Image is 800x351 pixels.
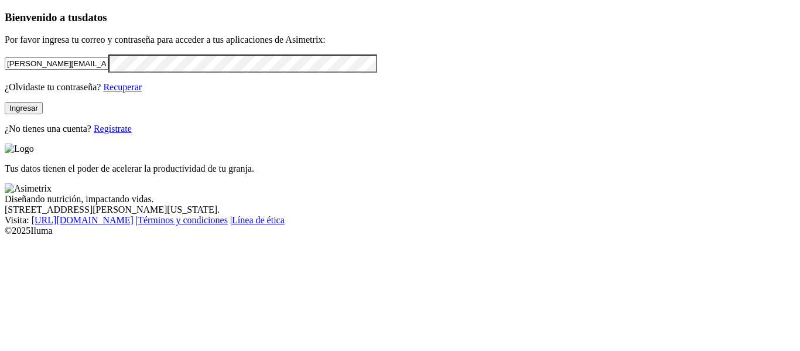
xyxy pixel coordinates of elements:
[5,163,795,174] p: Tus datos tienen el poder de acelerar la productividad de tu granja.
[5,57,108,70] input: Tu correo
[94,124,132,134] a: Regístrate
[5,183,52,194] img: Asimetrix
[5,144,34,154] img: Logo
[32,215,134,225] a: [URL][DOMAIN_NAME]
[5,226,795,236] div: © 2025 Iluma
[5,82,795,93] p: ¿Olvidaste tu contraseña?
[5,215,795,226] div: Visita : | |
[5,11,795,24] h3: Bienvenido a tus
[103,82,142,92] a: Recuperar
[5,124,795,134] p: ¿No tienes una cuenta?
[5,194,795,205] div: Diseñando nutrición, impactando vidas.
[5,205,795,215] div: [STREET_ADDRESS][PERSON_NAME][US_STATE].
[5,102,43,114] button: Ingresar
[138,215,228,225] a: Términos y condiciones
[82,11,107,23] span: datos
[232,215,285,225] a: Línea de ética
[5,35,795,45] p: Por favor ingresa tu correo y contraseña para acceder a tus aplicaciones de Asimetrix:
